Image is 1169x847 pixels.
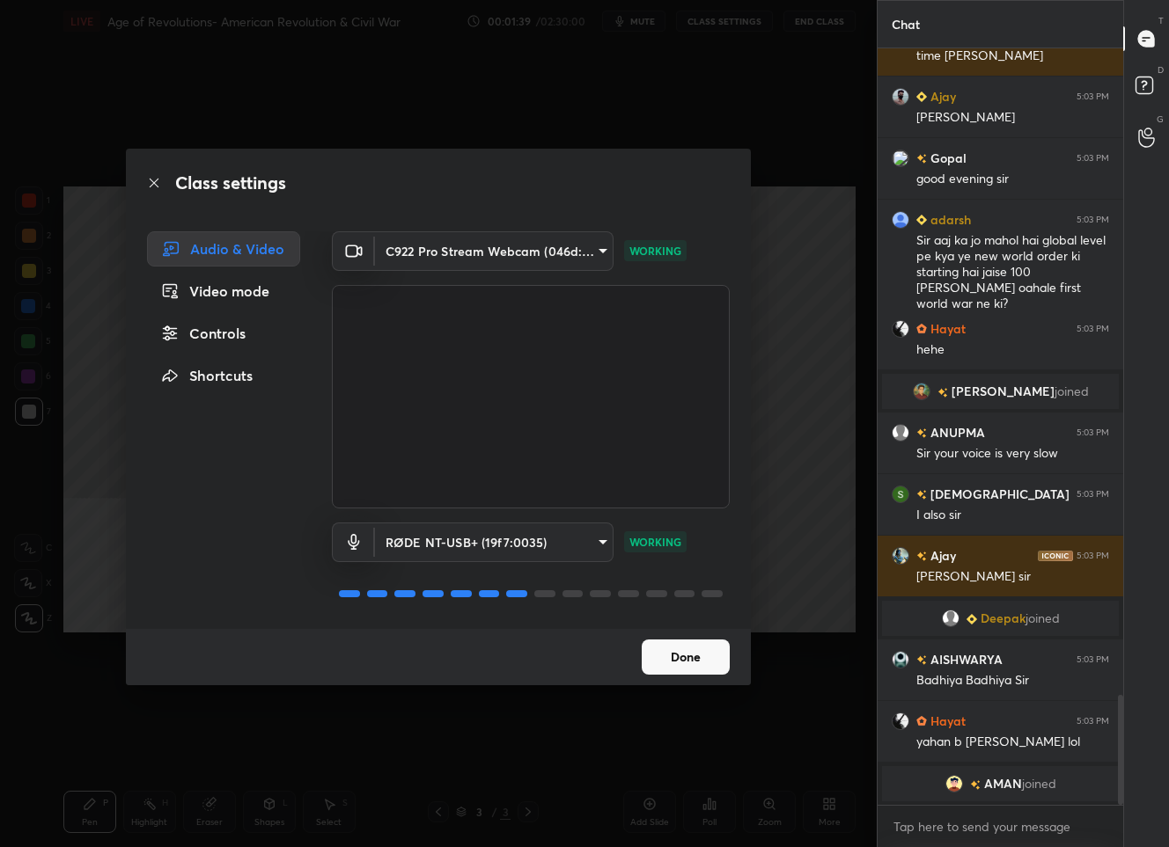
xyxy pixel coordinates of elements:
img: default.png [942,610,959,627]
div: grid [878,48,1123,805]
button: Done [642,639,730,675]
img: 3 [913,383,930,400]
div: 5:03 PM [1077,324,1109,334]
h6: [DEMOGRAPHIC_DATA] [927,485,1070,503]
p: D [1158,63,1164,77]
p: G [1157,113,1164,126]
img: no-rating-badge.077c3623.svg [937,388,948,398]
div: Sir aaj ka jo mahol hai global level pe kya ye new world order ki starting hai jaise 100 [PERSON_... [916,232,1109,313]
img: no-rating-badge.077c3623.svg [916,490,927,500]
span: joined [1026,611,1060,625]
h6: Ajay [927,87,956,106]
span: joined [1022,777,1056,791]
h6: Ajay [927,546,956,565]
p: Chat [878,1,934,47]
img: 3377aa7e996b485f8204e11b578ffcea.jpg [892,712,909,730]
img: no-rating-badge.077c3623.svg [916,154,927,164]
img: 3377aa7e996b485f8204e11b578ffcea.jpg [892,320,909,338]
img: 2755282ec516441fb4e2ed1fbe0c7741.jpg [892,651,909,668]
div: Shortcuts [147,358,300,393]
img: no-rating-badge.077c3623.svg [970,780,981,790]
p: WORKING [629,534,681,550]
div: I also sir [916,507,1109,524]
div: [PERSON_NAME] sir [916,568,1109,586]
div: hehe [916,341,1109,359]
img: default.png [892,424,909,442]
h6: ANUPMA [927,423,985,442]
img: 3 [892,547,909,565]
span: joined [1055,384,1089,398]
div: good evening sir [916,171,1109,188]
div: Video mode [147,274,300,309]
span: [PERSON_NAME] [952,384,1055,398]
img: Learner_Badge_hustler_a18805edde.svg [916,324,927,334]
div: C922 Pro Stream Webcam (046d:085c) [375,231,614,271]
h6: adarsh [927,210,971,229]
img: a7a86066bdeb4de78c48d86ba5fa08d7.jpg [892,211,909,229]
div: 5:03 PM [1077,716,1109,727]
h2: Class settings [175,170,286,196]
div: 5:03 PM [1077,427,1109,438]
span: AMAN [984,777,1022,791]
h6: AISHWARYA [927,650,1003,668]
img: Learner_Badge_hustler_a18805edde.svg [916,716,927,727]
h6: Gopal [927,149,967,167]
img: no-rating-badge.077c3623.svg [916,551,927,561]
div: Badhiya Badhiya Sir [916,672,1109,690]
h6: Hayat [927,319,966,338]
div: C922 Pro Stream Webcam (046d:085c) [375,522,614,562]
img: iconic-dark.1390631f.png [1038,551,1073,561]
div: Controls [147,316,300,351]
img: 105d08a1b4b74e7298d55df340b1ee7b.72588511_3 [892,88,909,106]
div: 5:03 PM [1077,551,1109,561]
img: Learner_Badge_beginner_1_8b307cf2a0.svg [967,614,977,624]
img: 64192848_978EC443-1C2F-4C7A-88ED-E64F0205D68E.png [945,775,963,792]
span: Deepak [981,611,1026,625]
div: yahan b [PERSON_NAME] lol [916,734,1109,751]
img: 3 [892,150,909,167]
img: Learner_Badge_beginner_1_8b307cf2a0.svg [916,215,927,225]
div: 5:03 PM [1077,654,1109,665]
h6: Hayat [927,712,966,730]
div: 5:03 PM [1077,489,1109,500]
div: 5:03 PM [1077,91,1109,102]
img: no-rating-badge.077c3623.svg [916,655,927,665]
img: 3 [892,486,909,503]
div: [PERSON_NAME] [916,109,1109,127]
img: Learner_Badge_beginner_1_8b307cf2a0.svg [916,91,927,102]
div: [PERSON_NAME] platform par 1st time [PERSON_NAME] [916,32,1109,65]
div: 5:03 PM [1077,153,1109,164]
img: no-rating-badge.077c3623.svg [916,428,927,438]
p: T [1158,14,1164,27]
p: WORKING [629,243,681,259]
div: 5:03 PM [1077,215,1109,225]
div: Audio & Video [147,231,300,267]
div: Sir your voice is very slow [916,445,1109,463]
